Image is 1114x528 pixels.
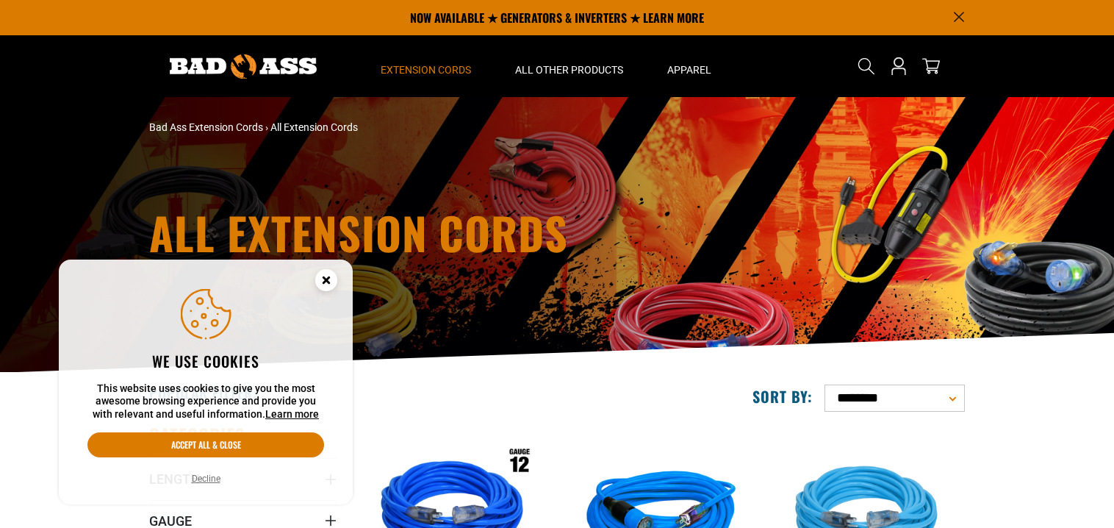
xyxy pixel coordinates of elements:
[667,63,711,76] span: Apparel
[855,54,878,78] summary: Search
[87,352,324,371] h2: We use cookies
[59,260,353,505] aside: Cookie Consent
[265,121,268,133] span: ›
[149,120,686,135] nav: breadcrumbs
[752,387,813,406] label: Sort by:
[645,35,733,97] summary: Apparel
[87,432,324,457] button: Accept all & close
[187,471,225,486] button: Decline
[515,63,623,76] span: All Other Products
[359,35,493,97] summary: Extension Cords
[381,63,471,76] span: Extension Cords
[270,121,358,133] span: All Extension Cords
[265,408,319,420] a: Learn more
[149,210,686,254] h1: All Extension Cords
[87,382,324,421] p: This website uses cookies to give you the most awesome browsing experience and provide you with r...
[170,54,317,79] img: Bad Ass Extension Cords
[149,121,263,133] a: Bad Ass Extension Cords
[493,35,645,97] summary: All Other Products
